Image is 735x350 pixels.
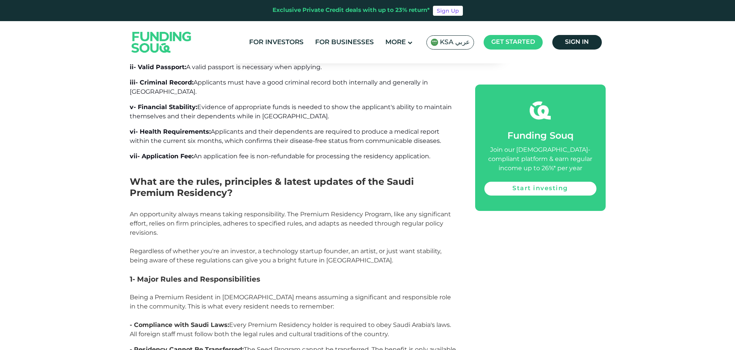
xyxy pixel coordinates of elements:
span: Applicants and their dependents are required to produce a medical report within the current six m... [130,128,441,144]
span: A valid passport is necessary when applying. [186,63,322,71]
span: What are the rules, principles & latest updates of the Saudi Premium Residency? [130,176,414,198]
a: For Investors [247,36,306,49]
a: Start investing [484,182,596,196]
span: Evidence of appropriate funds is needed to show the applicant's ability to maintain themselves an... [130,103,452,120]
strong: - Compliance with Saudi Laws: [130,321,229,328]
span: Get started [491,39,535,45]
span: Funding Souq [507,132,573,141]
div: Exclusive Private Credit deals with up to 23% return* [273,6,430,15]
a: Sign in [552,35,602,50]
span: 1- Major Rules and Responsibilities [130,275,260,284]
a: For Businesses [313,36,376,49]
img: Logo [124,23,199,61]
span: An opportunity always means taking responsibility. The Premium Residency Program, like any signif... [130,211,451,264]
span: Every Premium Residency holder is required to obey Saudi Arabia's laws. All foreign staff must fo... [130,321,451,338]
span: Being a Premium Resident in [DEMOGRAPHIC_DATA] means assuming a significant and responsible role ... [130,294,451,310]
img: fsicon [530,100,551,121]
span: iii- Criminal Record: [130,79,193,86]
span: More [385,39,406,46]
span: Applicants must have a good criminal record both internally and generally in [GEOGRAPHIC_DATA]. [130,79,428,95]
a: Sign Up [433,6,463,16]
span: vii- Application Fee: [130,153,193,160]
div: Join our [DEMOGRAPHIC_DATA]-compliant platform & earn regular income up to 26%* per year [484,146,596,173]
span: ii- Valid Passport: [130,63,186,71]
span: Sign in [565,39,589,45]
span: KSA عربي [440,38,470,47]
img: SA Flag [431,38,438,46]
span: v- Financial Stability: [130,103,197,111]
span: vi- Health Requirements: [130,128,211,135]
span: An application fee is non-refundable for processing the residency application. [193,153,430,160]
